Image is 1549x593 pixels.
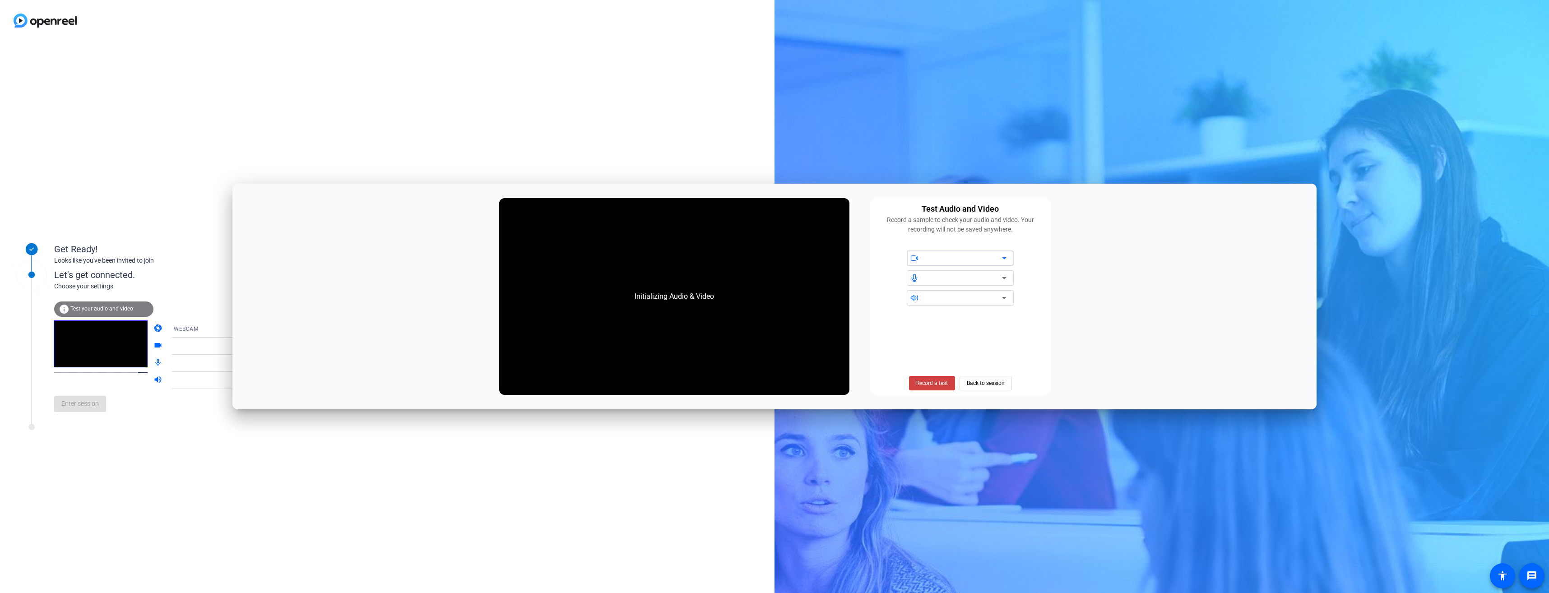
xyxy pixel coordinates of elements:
mat-icon: accessibility [1497,570,1508,581]
span: WEBCAM [174,326,198,332]
div: Let's get connected. [54,268,253,282]
button: Back to session [960,376,1012,390]
div: Choose your settings [54,282,253,291]
button: Record a test [909,376,955,390]
div: Test Audio and Video [922,203,999,215]
mat-icon: camera [153,324,164,334]
span: Back to session [967,375,1005,392]
mat-icon: videocam [153,341,164,352]
div: Initializing Audio & Video [626,282,723,311]
mat-icon: volume_up [153,375,164,386]
mat-icon: message [1526,570,1537,581]
mat-icon: info [59,304,70,315]
div: Record a sample to check your audio and video. Your recording will not be saved anywhere. [876,215,1045,234]
span: Record a test [916,379,948,387]
div: Looks like you've been invited to join [54,256,235,265]
mat-icon: mic_none [153,358,164,369]
span: Test your audio and video [70,306,133,312]
div: Get Ready! [54,242,235,256]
